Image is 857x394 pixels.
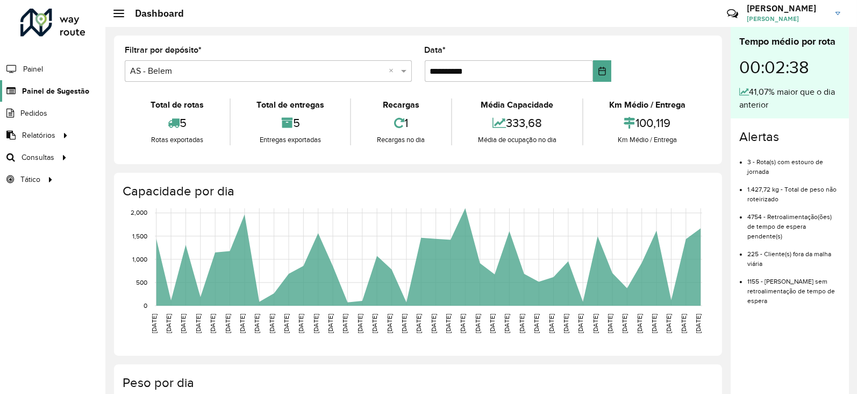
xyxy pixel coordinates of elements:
[739,86,840,111] div: 41,07% maior que o dia anterior
[233,135,347,145] div: Entregas exportadas
[123,184,711,199] h4: Capacidade por dia
[747,241,840,269] li: 225 - Cliente(s) fora da malha viária
[386,314,393,333] text: [DATE]
[144,302,147,309] text: 0
[747,14,827,24] span: [PERSON_NAME]
[151,314,158,333] text: [DATE]
[127,99,227,111] div: Total de rotas
[621,314,628,333] text: [DATE]
[518,314,525,333] text: [DATE]
[721,2,744,25] a: Contato Rápido
[132,233,147,240] text: 1,500
[224,314,231,333] text: [DATE]
[425,44,446,57] label: Data
[165,314,172,333] text: [DATE]
[354,111,448,135] div: 1
[239,314,246,333] text: [DATE]
[20,174,40,185] span: Tático
[739,49,840,86] div: 00:02:38
[297,314,304,333] text: [DATE]
[180,314,187,333] text: [DATE]
[327,314,334,333] text: [DATE]
[415,314,422,333] text: [DATE]
[127,135,227,145] div: Rotas exportadas
[233,111,347,135] div: 5
[123,375,711,391] h4: Peso por dia
[739,34,840,49] div: Tempo médio por rota
[341,314,348,333] text: [DATE]
[125,44,202,57] label: Filtrar por depósito
[459,314,466,333] text: [DATE]
[22,152,54,163] span: Consultas
[489,314,496,333] text: [DATE]
[533,314,540,333] text: [DATE]
[233,99,347,111] div: Total de entregas
[586,99,709,111] div: Km Médio / Entrega
[22,130,55,141] span: Relatórios
[253,314,260,333] text: [DATE]
[23,64,43,75] span: Painel
[747,269,840,306] li: 1155 - [PERSON_NAME] sem retroalimentação de tempo de espera
[354,135,448,145] div: Recargas no dia
[127,111,227,135] div: 5
[577,314,584,333] text: [DATE]
[136,279,147,286] text: 500
[195,314,202,333] text: [DATE]
[209,314,216,333] text: [DATE]
[455,99,580,111] div: Média Capacidade
[356,314,363,333] text: [DATE]
[389,65,398,78] span: Clear all
[20,108,47,119] span: Pedidos
[739,129,840,145] h4: Alertas
[124,8,184,19] h2: Dashboard
[268,314,275,333] text: [DATE]
[636,314,643,333] text: [DATE]
[354,99,448,111] div: Recargas
[132,256,147,263] text: 1,000
[593,60,611,82] button: Choose Date
[455,111,580,135] div: 333,68
[371,314,378,333] text: [DATE]
[283,314,290,333] text: [DATE]
[131,209,147,216] text: 2,000
[430,314,437,333] text: [DATE]
[666,314,673,333] text: [DATE]
[592,314,599,333] text: [DATE]
[695,314,702,333] text: [DATE]
[312,314,319,333] text: [DATE]
[548,314,555,333] text: [DATE]
[680,314,687,333] text: [DATE]
[747,177,840,204] li: 1.427,72 kg - Total de peso não roteirizado
[562,314,569,333] text: [DATE]
[747,3,827,13] h3: [PERSON_NAME]
[22,86,89,97] span: Painel de Sugestão
[474,314,481,333] text: [DATE]
[586,135,709,145] div: Km Médio / Entrega
[586,111,709,135] div: 100,119
[606,314,613,333] text: [DATE]
[504,314,511,333] text: [DATE]
[455,135,580,145] div: Média de ocupação no dia
[445,314,452,333] text: [DATE]
[651,314,658,333] text: [DATE]
[747,149,840,177] li: 3 - Rota(s) com estouro de jornada
[401,314,408,333] text: [DATE]
[747,204,840,241] li: 4754 - Retroalimentação(ões) de tempo de espera pendente(s)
